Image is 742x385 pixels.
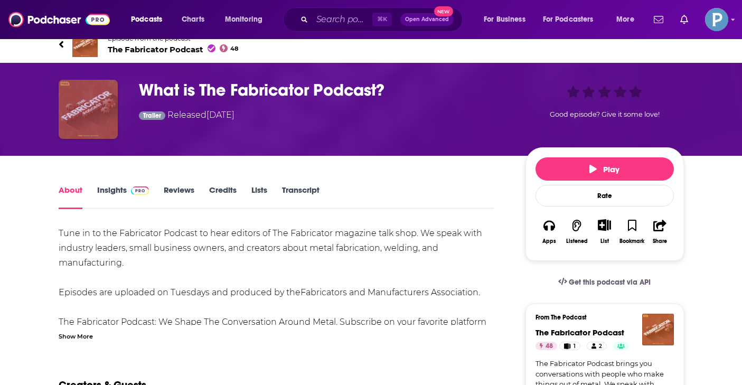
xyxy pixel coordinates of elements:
h1: What is The Fabricator Podcast? [139,80,509,100]
span: 2 [599,341,602,352]
a: The Fabricator Podcast [536,327,624,337]
button: Share [646,212,673,251]
a: Credits [209,185,237,209]
span: Podcasts [131,12,162,27]
a: Get this podcast via API [550,269,660,295]
img: The Fabricator Podcast [642,314,674,345]
a: 48 [536,342,557,350]
span: More [616,12,634,27]
a: 1 [559,342,580,350]
div: Share [653,238,667,245]
a: Show notifications dropdown [650,11,668,29]
div: Listened [566,238,588,245]
span: Monitoring [225,12,262,27]
a: Show notifications dropdown [676,11,692,29]
span: 48 [230,46,238,51]
span: New [434,6,453,16]
div: Released [DATE] [139,109,235,123]
a: Transcript [282,185,320,209]
a: About [59,185,82,209]
a: The Fabricator PodcastEpisode from the podcastThe Fabricator Podcast48 [59,32,684,57]
div: Show More ButtonList [590,212,618,251]
button: Show profile menu [705,8,728,31]
img: Podchaser - Follow, Share and Rate Podcasts [8,10,110,30]
a: 2 [587,342,607,350]
a: Charts [175,11,211,28]
span: For Podcasters [543,12,594,27]
span: Charts [182,12,204,27]
div: Apps [542,238,556,245]
span: 48 [546,341,553,352]
img: What is The Fabricator Podcast? [59,80,118,139]
button: open menu [124,11,176,28]
div: Search podcasts, credits, & more... [293,7,473,32]
span: For Business [484,12,525,27]
button: Show More Button [594,219,615,231]
button: open menu [609,11,647,28]
div: Bookmark [619,238,644,245]
img: Podchaser Pro [131,186,149,195]
input: Search podcasts, credits, & more... [312,11,372,28]
span: Get this podcast via API [569,278,651,287]
span: Open Advanced [405,17,449,22]
a: InsightsPodchaser Pro [97,185,149,209]
a: Reviews [164,185,194,209]
span: 1 [574,341,576,352]
button: open menu [536,11,609,28]
span: Logged in as PiperComms [705,8,728,31]
span: ⌘ K [372,13,392,26]
div: List [600,238,609,245]
img: The Fabricator Podcast [72,32,98,57]
div: Tune in to the Fabricator Podcast to hear editors of The Fabricator magazine talk shop. We speak ... [59,226,494,344]
a: Fabricators and Manufacturers Association [300,287,478,297]
a: Lists [251,185,267,209]
button: Bookmark [618,212,646,251]
button: open menu [218,11,276,28]
button: Open AdvancedNew [400,13,454,26]
span: Good episode? Give it some love! [550,110,660,118]
span: The Fabricator Podcast [108,44,239,54]
button: open menu [476,11,539,28]
img: User Profile [705,8,728,31]
span: Trailer [143,112,161,119]
span: Play [589,164,619,174]
h3: From The Podcast [536,314,665,321]
button: Apps [536,212,563,251]
button: Play [536,157,674,181]
button: Listened [563,212,590,251]
div: Rate [536,185,674,206]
